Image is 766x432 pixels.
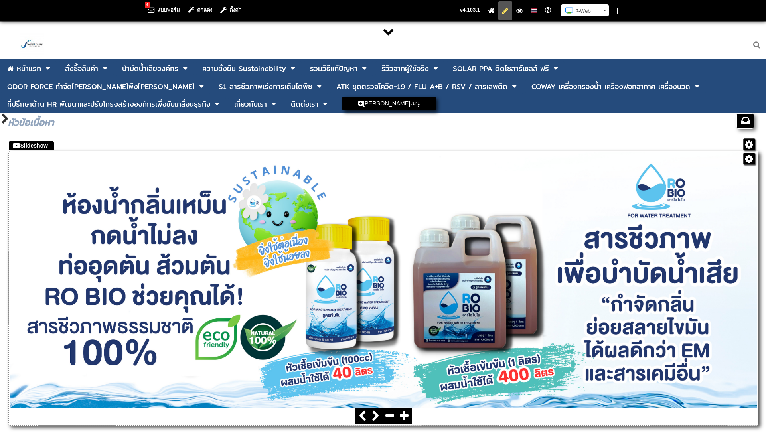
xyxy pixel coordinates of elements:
[314,80,324,93] span: คลิกเพื่อแสดงเมนูระดับ 2
[196,61,302,76] li: ลากเพื่อย้ายตำแหน่ง
[148,7,180,13] a: แบบฟอร์ม
[197,80,206,93] span: คลิกเพื่อแสดงเมนูระดับ 2
[575,7,591,14] span: R-Web
[219,83,312,90] div: S1 สารชีวภาพเร่งการเติบโตพืช
[1,97,226,112] li: ลากเพื่อย้ายตำแหน่ง
[320,98,330,110] span: คลิกเพื่อแสดงเมนูระดับ 2
[20,33,44,57] img: large-1644130236041.jpg
[7,97,210,112] a: ที่ปรึกษาด้าน HR พัฒนาและปรับโครงสร้างองค์กรเพื่อขับเคลื่อนธุรกิจ
[304,61,373,76] li: ลากเพื่อย้ายตำแหน่ง
[7,61,41,77] a: หน้าแรก
[7,101,210,108] div: ที่ปรึกษาด้าน HR พัฒนาและปรับโครงสร้างองค์กรเพื่อขับเคลื่อนธุรกิจ
[498,1,512,20] li: มุมมองแก้ไข
[220,7,241,13] a: ตั้งค่า
[330,79,523,94] li: ลากเพื่อย้ายตำแหน่ง
[188,7,212,13] a: ตกแต่ง
[381,65,429,72] div: รีวิวจากผู้ใช้จริง
[59,61,114,76] li: ลากเพื่อย้ายตำแหน่ง
[116,61,194,76] li: ลากเพื่อย้ายตำแหน่ง
[288,62,298,75] span: คลิกเพื่อแสดงเมนูระดับ 2
[7,79,195,94] a: ODOR FORCE กำจัด[PERSON_NAME]พึง[PERSON_NAME]
[122,61,178,76] a: บําบัดน้ำเสียองค์กร
[228,97,282,112] li: ลากเพื่อย้ายตำแหน่ง
[531,79,690,94] a: COWAY เครื่องกรองน้ำ เครื่องฟอกอากาศ เครื่องนวด
[453,61,549,76] a: SOLAR PPA ติดโซลาร์เซลล์ ฟรี
[1,113,8,127] div: แสดงพื้นที่ด้านข้าง
[65,61,98,76] a: สั่งซื้อสินค้า
[359,62,369,75] span: คลิกเพื่อแสดงเมนูระดับ 2
[512,1,527,20] li: มุมมองผู้ชม
[234,101,267,108] div: เกี่ยวกับเรา
[310,61,357,76] a: รวมวิธีแก้ปัญหา
[342,97,436,110] a: [PERSON_NAME]เมนู
[145,2,150,8] div: 4
[17,63,41,74] div: หน้าแรก
[285,97,334,112] li: ลากเพื่อย้ายตำแหน่ง
[1,61,57,77] li: ลากเพื่อย้ายตำแหน่ง
[453,65,549,72] div: SOLAR PPA ติดโซลาร์เซลล์ ฟรี
[447,61,565,76] li: ลากเพื่อย้ายตำแหน่ง
[212,98,222,110] span: คลิกเพื่อแสดงเมนูระดับ 2
[291,97,318,112] a: ติดต่อเรา
[7,83,195,90] div: ODOR FORCE กำจัด[PERSON_NAME]พึง[PERSON_NAME]
[551,62,561,75] span: คลิกเพื่อแสดงเมนูระดับ 2
[561,4,609,16] button: R-Web
[100,62,110,75] span: คลิกเพื่อแสดงเมนูระดับ 2
[180,62,190,75] span: คลิกเพื่อแสดงเมนูระดับ 2
[383,26,394,37] div: ซ่อนพื้นที่ส่วนหัว
[213,79,328,94] li: ลากเพื่อย้ายตำแหน่ง
[65,65,98,72] div: สั่งซื้อสินค้า
[234,97,267,112] a: เกี่ยวกับเรา
[1,79,210,94] li: ลากเพื่อย้ายตำแหน่ง
[737,114,754,128] div: คลังเนื้อหา (ไม่แสดงในเมนู)
[488,8,494,14] a: ไปยังหน้าแรก
[565,8,573,14] img: R-Web-enabled.png
[375,61,444,76] li: ลากเพื่อย้ายตำแหน่ง
[431,62,440,75] span: คลิกเพื่อแสดงเมนูระดับ 2
[336,79,507,94] a: ATK ชุดตรวจโควิด-19 / FLU A+B / RSV / สารเสพติด
[525,79,706,94] li: ลากเพื่อย้ายตำแหน่ง
[269,98,278,110] span: คลิกเพื่อแสดงเมนูระดับ 2
[336,97,442,110] li: ลากเพื่อย้ายตำแหน่ง
[509,80,519,93] span: คลิกเพื่อแสดงเมนูระดับ 2
[43,62,53,75] span: คลิกเพื่อแสดงเมนูระดับ 2
[692,80,702,93] span: คลิกเพื่อแสดงเมนูระดับ 2
[381,61,429,76] a: รีวิวจากผู้ใช้จริง
[219,79,312,94] a: S1 สารชีวภาพเร่งการเติบโตพืช
[122,65,178,72] div: บําบัดน้ำเสียองค์กร
[531,83,690,90] div: COWAY เครื่องกรองน้ำ เครื่องฟอกอากาศ เครื่องนวด
[202,61,286,76] a: ความยั่งยืน Sustainability
[9,141,54,150] div: ลากเพื่อย้ายตำแหน่ง
[291,101,318,108] div: ติดต่อเรา
[310,65,357,72] div: รวมวิธีแก้ปัญหา
[336,83,507,90] div: ATK ชุดตรวจโควิด-19 / FLU A+B / RSV / สารเสพติด
[202,65,286,72] div: ความยั่งยืน Sustainability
